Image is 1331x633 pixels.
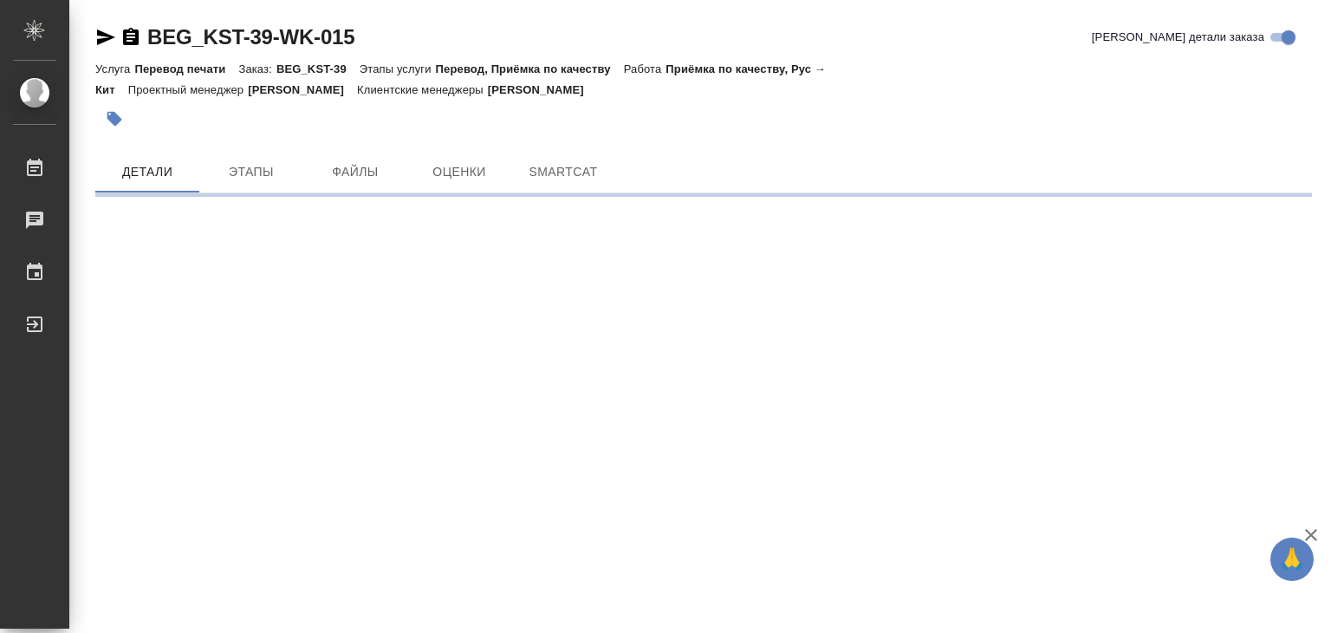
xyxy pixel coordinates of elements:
button: Добавить тэг [95,100,133,138]
p: BEG_KST-39 [276,62,360,75]
span: Детали [106,161,189,183]
a: BEG_KST-39-WK-015 [147,25,354,49]
p: Перевод печати [134,62,238,75]
p: Работа [624,62,666,75]
span: Этапы [210,161,293,183]
p: Этапы услуги [360,62,436,75]
p: [PERSON_NAME] [248,83,357,96]
span: Оценки [418,161,501,183]
p: [PERSON_NAME] [488,83,597,96]
p: Клиентские менеджеры [357,83,488,96]
span: [PERSON_NAME] детали заказа [1092,29,1264,46]
button: Скопировать ссылку для ЯМессенджера [95,27,116,48]
span: 🙏 [1277,541,1307,578]
p: Заказ: [238,62,276,75]
p: Проектный менеджер [128,83,248,96]
button: Скопировать ссылку [120,27,141,48]
p: Услуга [95,62,134,75]
p: Перевод, Приёмка по качеству [436,62,624,75]
button: 🙏 [1270,538,1314,581]
span: Файлы [314,161,397,183]
span: SmartCat [522,161,605,183]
